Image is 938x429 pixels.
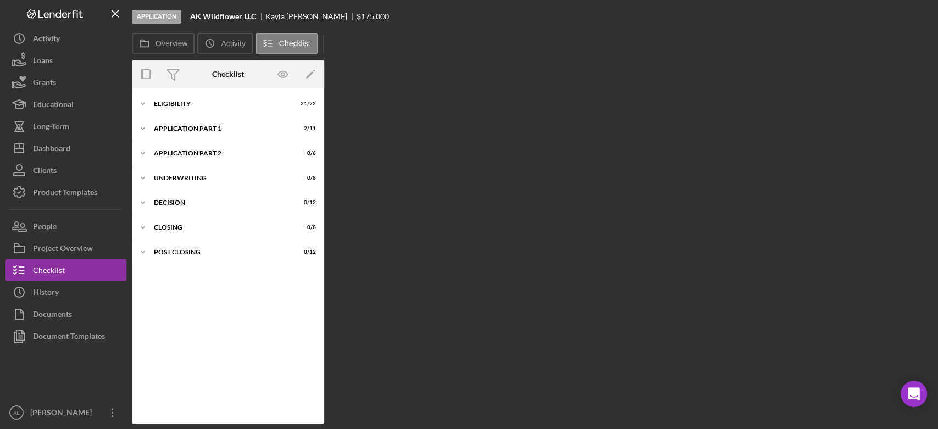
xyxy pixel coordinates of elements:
div: Decision [154,199,288,206]
button: History [5,281,126,303]
div: Open Intercom Messenger [901,381,927,407]
div: Grants [33,71,56,96]
div: 0 / 12 [296,249,316,255]
text: AL [13,410,20,416]
div: 0 / 8 [296,175,316,181]
button: Activity [197,33,252,54]
div: Clients [33,159,57,184]
button: Checklist [256,33,318,54]
label: Checklist [279,39,310,48]
div: Loans [33,49,53,74]
div: Eligibility [154,101,288,107]
button: People [5,215,126,237]
div: Project Overview [33,237,93,262]
button: Overview [132,33,195,54]
button: Long-Term [5,115,126,137]
button: Educational [5,93,126,115]
b: AK Wildflower LLC [190,12,256,21]
span: $175,000 [357,12,389,21]
div: Application Part 2 [154,150,288,157]
div: Application Part 1 [154,125,288,132]
div: Educational [33,93,74,118]
div: Dashboard [33,137,70,162]
div: Documents [33,303,72,328]
button: Document Templates [5,325,126,347]
button: Grants [5,71,126,93]
button: Clients [5,159,126,181]
div: Product Templates [33,181,97,206]
label: Activity [221,39,245,48]
div: 2 / 11 [296,125,316,132]
button: Project Overview [5,237,126,259]
div: History [33,281,59,306]
div: Kayla [PERSON_NAME] [265,12,357,21]
div: 0 / 6 [296,150,316,157]
div: Closing [154,224,288,231]
label: Overview [156,39,187,48]
button: Checklist [5,259,126,281]
div: Underwriting [154,175,288,181]
div: Activity [33,27,60,52]
div: Application [132,10,181,24]
div: Checklist [212,70,244,79]
button: AL[PERSON_NAME] [5,402,126,424]
div: 21 / 22 [296,101,316,107]
div: [PERSON_NAME] [27,402,99,426]
div: Post Closing [154,249,288,255]
div: 0 / 8 [296,224,316,231]
button: Loans [5,49,126,71]
div: Long-Term [33,115,69,140]
div: Checklist [33,259,65,284]
button: Activity [5,27,126,49]
div: People [33,215,57,240]
button: Product Templates [5,181,126,203]
div: Document Templates [33,325,105,350]
div: 0 / 12 [296,199,316,206]
button: Dashboard [5,137,126,159]
button: Documents [5,303,126,325]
